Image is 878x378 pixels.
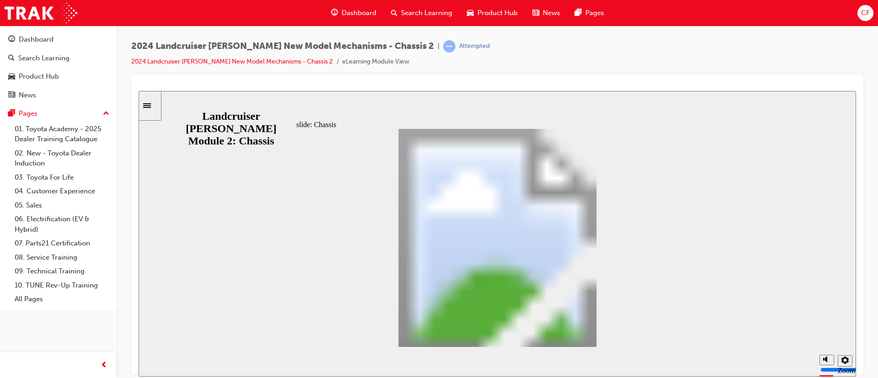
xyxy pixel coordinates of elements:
[682,275,741,282] input: volume
[19,90,36,101] div: News
[11,170,113,185] a: 03. Toyota For Life
[18,53,70,64] div: Search Learning
[324,4,384,22] a: guage-iconDashboard
[681,264,696,274] button: Mute (Ctrl+Alt+M)
[459,42,490,51] div: Attempted
[11,146,113,170] a: 02. New - Toyota Dealer Induction
[11,278,113,293] a: 10. TUNE Rev-Up Training
[131,41,434,52] span: 2024 Landcruiser [PERSON_NAME] New Model Mechanisms - Chassis 2
[4,68,113,85] a: Product Hub
[4,29,113,105] button: DashboardSearch LearningProduct HubNews
[19,108,37,119] div: Pages
[543,8,560,18] span: News
[11,264,113,278] a: 09. Technical Training
[585,8,604,18] span: Pages
[11,236,113,250] a: 07. Parts21 Certification
[861,8,870,18] span: CF
[4,105,113,122] button: Pages
[8,73,15,81] span: car-icon
[575,7,582,19] span: pages-icon
[131,58,333,65] a: 2024 Landcruiser [PERSON_NAME] New Model Mechanisms - Chassis 2
[342,57,409,67] li: eLearning Module View
[467,7,474,19] span: car-icon
[103,108,109,120] span: up-icon
[525,4,567,22] a: news-iconNews
[19,34,54,45] div: Dashboard
[699,276,717,300] label: Zoom to fit
[532,7,539,19] span: news-icon
[11,250,113,265] a: 08. Service Training
[4,87,113,104] a: News
[101,360,107,371] span: prev-icon
[391,7,397,19] span: search-icon
[8,91,15,100] span: news-icon
[11,122,113,146] a: 01. Toyota Academy - 2025 Dealer Training Catalogue
[11,292,113,306] a: All Pages
[19,71,59,82] div: Product Hub
[11,212,113,236] a: 06. Electrification (EV & Hybrid)
[438,41,439,52] span: |
[567,4,611,22] a: pages-iconPages
[11,184,113,198] a: 04. Customer Experience
[857,5,873,21] button: CF
[11,198,113,213] a: 05. Sales
[443,40,455,53] span: learningRecordVerb_ATTEMPT-icon
[342,8,376,18] span: Dashboard
[676,256,713,286] div: misc controls
[4,50,113,67] a: Search Learning
[699,264,714,276] button: Settings
[8,54,15,63] span: search-icon
[8,36,15,44] span: guage-icon
[477,8,518,18] span: Product Hub
[460,4,525,22] a: car-iconProduct Hub
[5,3,77,23] img: Trak
[4,31,113,48] a: Dashboard
[401,8,452,18] span: Search Learning
[384,4,460,22] a: search-iconSearch Learning
[331,7,338,19] span: guage-icon
[8,110,15,118] span: pages-icon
